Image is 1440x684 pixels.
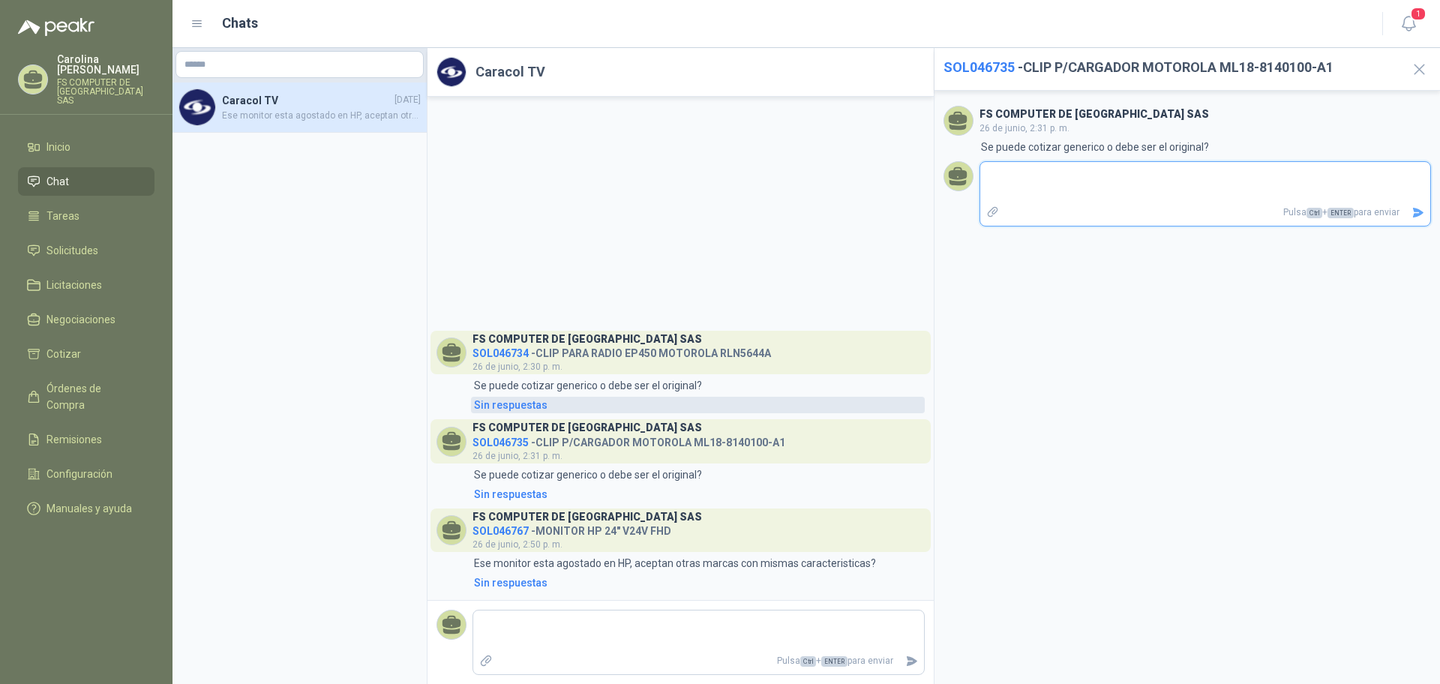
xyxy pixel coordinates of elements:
a: Solicitudes [18,236,154,265]
span: 26 de junio, 2:50 p. m. [472,539,562,550]
span: SOL046734 [472,347,529,359]
p: Carolina [PERSON_NAME] [57,54,154,75]
a: Inicio [18,133,154,161]
p: Ese monitor esta agostado en HP, aceptan otras marcas con mismas caracteristicas? [474,555,876,571]
span: 26 de junio, 2:31 p. m. [472,451,562,461]
h3: FS COMPUTER DE [GEOGRAPHIC_DATA] SAS [472,335,702,343]
span: Licitaciones [46,277,102,293]
span: Negociaciones [46,311,115,328]
span: Inicio [46,139,70,155]
span: Ese monitor esta agostado en HP, aceptan otras marcas con mismas caracteristicas? [222,109,421,123]
span: [DATE] [394,93,421,107]
h3: FS COMPUTER DE [GEOGRAPHIC_DATA] SAS [472,424,702,432]
div: Sin respuestas [474,574,547,591]
h3: FS COMPUTER DE [GEOGRAPHIC_DATA] SAS [472,513,702,521]
span: Remisiones [46,431,102,448]
span: Ctrl [800,656,816,667]
button: Enviar [899,648,924,674]
span: SOL046767 [472,525,529,537]
h4: - CLIP P/CARGADOR MOTOROLA ML18-8140100-A1 [472,433,785,447]
img: Logo peakr [18,18,94,36]
a: Cotizar [18,340,154,368]
a: Negociaciones [18,305,154,334]
span: Solicitudes [46,242,98,259]
h2: Caracol TV [475,61,545,82]
div: Sin respuestas [474,397,547,413]
a: Configuración [18,460,154,488]
h3: FS COMPUTER DE [GEOGRAPHIC_DATA] SAS [979,110,1209,118]
a: Sin respuestas [471,397,925,413]
a: Sin respuestas [471,486,925,502]
span: Ctrl [1306,208,1322,218]
a: Órdenes de Compra [18,374,154,419]
p: Se puede cotizar generico o debe ser el original? [474,466,702,483]
span: SOL046735 [472,436,529,448]
h1: Chats [222,13,258,34]
p: Se puede cotizar generico o debe ser el original? [474,377,702,394]
a: Company LogoCaracol TV[DATE]Ese monitor esta agostado en HP, aceptan otras marcas con mismas cara... [172,82,427,133]
a: Sin respuestas [471,574,925,591]
span: Órdenes de Compra [46,380,140,413]
img: Company Logo [179,89,215,125]
button: 1 [1395,10,1422,37]
button: Enviar [1405,199,1430,226]
p: FS COMPUTER DE [GEOGRAPHIC_DATA] SAS [57,78,154,105]
span: Tareas [46,208,79,224]
h2: - CLIP P/CARGADOR MOTOROLA ML18-8140100-A1 [943,57,1399,78]
span: 1 [1410,7,1426,21]
div: Sin respuestas [474,486,547,502]
a: Remisiones [18,425,154,454]
span: 26 de junio, 2:30 p. m. [472,361,562,372]
p: Se puede cotizar generico o debe ser el original? [981,139,1209,155]
span: Configuración [46,466,112,482]
p: Pulsa + para enviar [1005,199,1405,226]
span: ENTER [821,656,847,667]
span: 26 de junio, 2:31 p. m. [979,123,1069,133]
a: Chat [18,167,154,196]
h4: - MONITOR HP 24" V24V FHD [472,521,702,535]
span: Manuales y ayuda [46,500,132,517]
span: Chat [46,173,69,190]
a: Tareas [18,202,154,230]
p: Pulsa + para enviar [499,648,899,674]
a: Manuales y ayuda [18,494,154,523]
span: SOL046735 [943,59,1015,75]
span: ENTER [1327,208,1354,218]
h4: - CLIP PARA RADIO EP450 MOTOROLA RLN5644A [472,343,771,358]
label: Adjuntar archivos [473,648,499,674]
h4: Caracol TV [222,92,391,109]
a: Licitaciones [18,271,154,299]
label: Adjuntar archivos [980,199,1006,226]
img: Company Logo [437,58,466,86]
span: Cotizar [46,346,81,362]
